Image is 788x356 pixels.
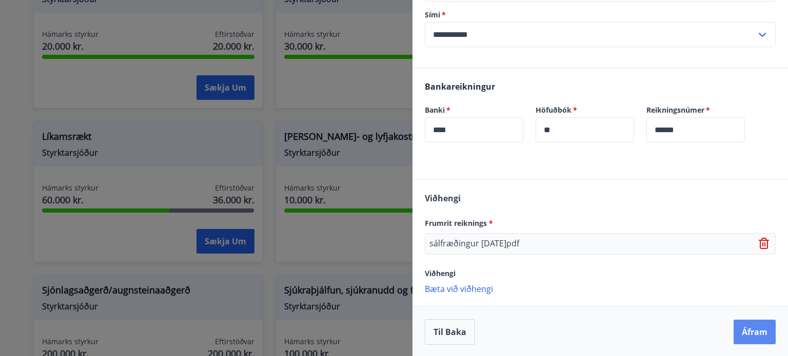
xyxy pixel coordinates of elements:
[425,105,523,115] label: Banki
[429,238,519,250] p: sálfræðingur [DATE]pdf
[734,320,776,344] button: Áfram
[425,319,475,345] button: Til baka
[425,10,776,20] label: Sími
[425,283,776,294] p: Bæta við viðhengi
[646,105,745,115] label: Reikningsnúmer
[425,193,461,204] span: Viðhengi
[425,218,493,228] span: Frumrit reiknings
[425,81,495,92] span: Bankareikningur
[425,268,456,278] span: Viðhengi
[536,105,634,115] label: Höfuðbók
